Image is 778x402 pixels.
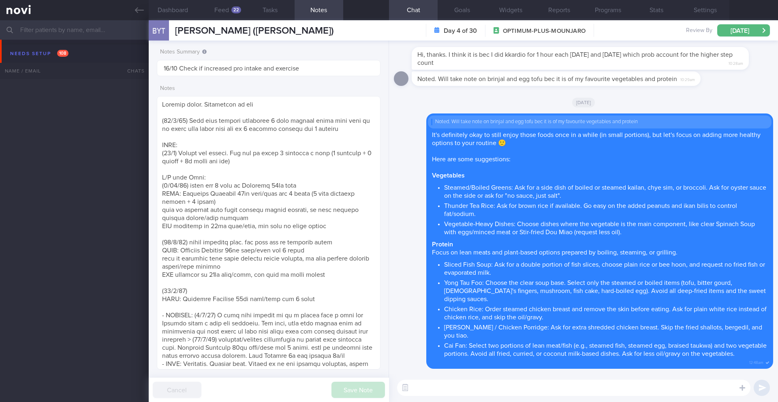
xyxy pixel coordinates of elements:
[432,241,453,248] strong: Protein
[175,26,334,36] span: [PERSON_NAME] ([PERSON_NAME])
[717,24,770,36] button: [DATE]
[503,27,586,35] span: OPTIMUM-PLUS-MOUNJARO
[432,156,511,163] span: Here are some suggestions:
[432,249,678,256] span: Focus on lean meats and plant-based options prepared by boiling, steaming, or grilling.
[160,85,377,92] label: Notes
[432,132,761,146] span: It's definitely okay to still enjoy those foods once in a while (in small portions), but let's fo...
[432,172,465,179] strong: Vegetables
[160,49,377,56] label: Notes Summary
[444,259,767,277] li: Sliced Fish Soup: Ask for a double portion of fish slices, choose plain rice or bee hoon, and req...
[444,218,767,236] li: Vegetable-Heavy Dishes: Choose dishes where the vegetable is the main component, like clear Spina...
[686,27,712,34] span: Review By
[444,182,767,200] li: Steamed/Boiled Greens: Ask for a side dish of boiled or steamed kailan, chye sim, or broccoli. As...
[231,6,241,13] div: 22
[729,59,743,66] span: 10:28am
[572,98,595,107] span: [DATE]
[116,63,149,79] div: Chats
[749,358,763,366] span: 12:48am
[444,303,767,321] li: Chicken Rice: Order steamed chicken breast and remove the skin before eating. Ask for plain white...
[680,75,695,83] span: 10:29am
[444,277,767,303] li: Yong Tau Foo: Choose the clear soup base. Select only the steamed or boiled items (tofu, bitter g...
[147,15,171,47] div: BYT
[57,50,68,57] span: 108
[444,27,477,35] strong: Day 4 of 30
[431,119,768,125] div: Noted. Will take note on brinjal and egg tofu bec it is of my favourite vegetables and protein
[417,76,677,82] span: Noted. Will take note on brinjal and egg tofu bec it is of my favourite vegetables and protein
[444,200,767,218] li: Thunder Tea Rice: Ask for brown rice if available. Go easy on the added peanuts and ikan bilis to...
[8,48,71,59] div: Needs setup
[444,340,767,358] li: Cai Fan: Select two portions of lean meat/fish (e.g., steamed fish, steamed egg, braised taukwa) ...
[444,321,767,340] li: [PERSON_NAME] / Chicken Porridge: Ask for extra shredded chicken breast. Skip the fried shallots,...
[417,51,733,66] span: Hi, thanks. I think it is bec I did kkardio for 1 hour each [DATE] and [DATE] which prob account ...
